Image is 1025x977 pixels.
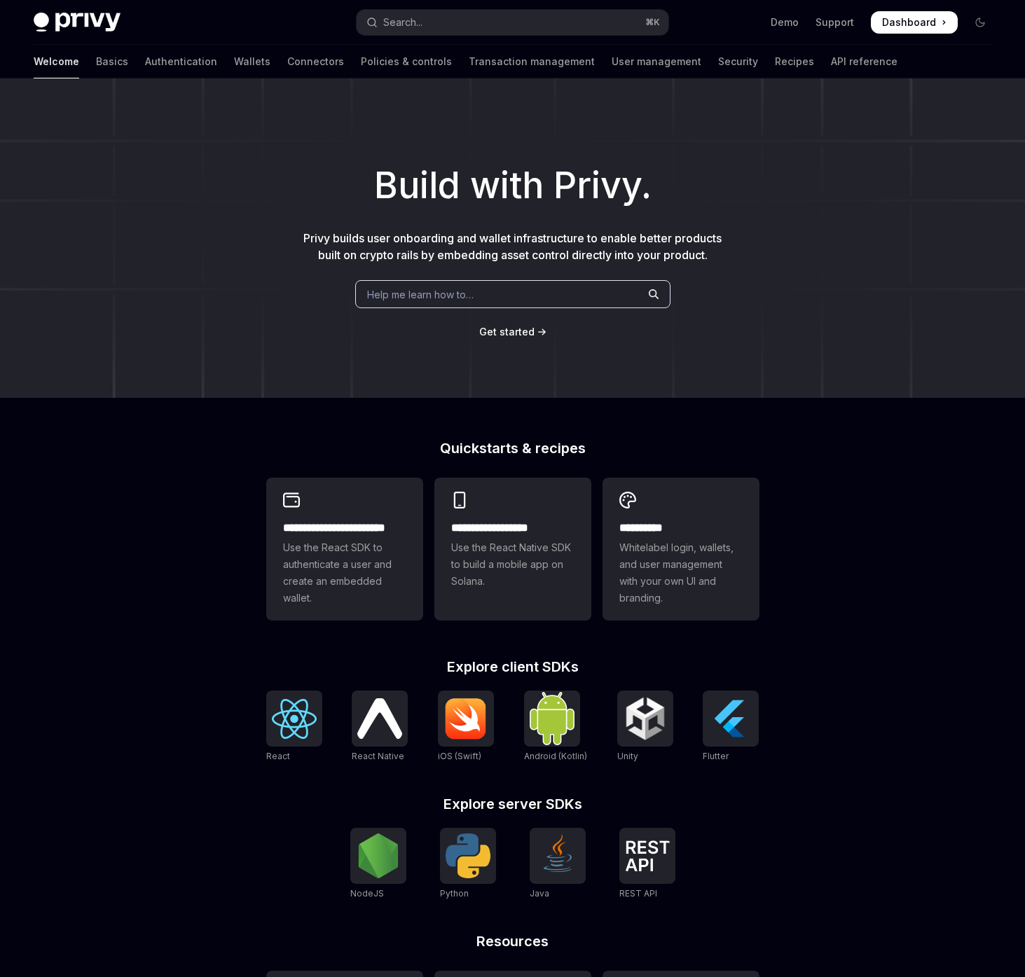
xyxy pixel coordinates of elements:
a: **** *****Whitelabel login, wallets, and user management with your own UI and branding. [603,478,759,621]
a: Get started [479,325,535,339]
span: Python [440,888,469,899]
span: Privy builds user onboarding and wallet infrastructure to enable better products built on crypto ... [303,231,722,262]
button: Open search [357,10,668,35]
span: NodeJS [350,888,384,899]
span: React [266,751,290,761]
h2: Explore server SDKs [266,797,759,811]
a: ReactReact [266,691,322,763]
a: User management [612,45,701,78]
img: Python [446,833,490,878]
span: Use the React Native SDK to build a mobile app on Solana. [451,539,575,590]
a: Welcome [34,45,79,78]
a: Basics [96,45,128,78]
span: React Native [352,751,404,761]
span: Unity [617,751,638,761]
a: Recipes [775,45,814,78]
img: Unity [623,696,668,741]
span: Flutter [703,751,729,761]
h2: Quickstarts & recipes [266,441,759,455]
span: Use the React SDK to authenticate a user and create an embedded wallet. [283,539,406,607]
span: Help me learn how to… [367,287,474,302]
h2: Resources [266,934,759,948]
a: JavaJava [530,828,586,901]
a: iOS (Swift)iOS (Swift) [438,691,494,763]
a: NodeJSNodeJS [350,828,406,901]
a: PythonPython [440,828,496,901]
a: Dashboard [871,11,958,34]
a: API reference [831,45,897,78]
a: UnityUnity [617,691,673,763]
span: iOS (Swift) [438,751,481,761]
a: Policies & controls [361,45,452,78]
a: Connectors [287,45,344,78]
a: REST APIREST API [619,828,675,901]
a: React NativeReact Native [352,691,408,763]
a: Support [816,15,854,29]
img: Java [535,833,580,878]
a: Wallets [234,45,270,78]
a: Security [718,45,758,78]
span: Get started [479,326,535,338]
img: REST API [625,840,670,871]
a: FlutterFlutter [703,691,759,763]
img: iOS (Swift) [443,698,488,740]
img: NodeJS [356,833,401,878]
img: Flutter [708,696,753,741]
span: ⌘ K [645,17,660,28]
img: dark logo [34,13,121,32]
a: **** **** **** ***Use the React Native SDK to build a mobile app on Solana. [434,478,591,621]
button: Toggle dark mode [969,11,991,34]
span: REST API [619,888,657,899]
span: Java [530,888,549,899]
h1: Build with Privy. [22,158,1003,213]
a: Demo [771,15,799,29]
img: Android (Kotlin) [530,692,575,744]
a: Authentication [145,45,217,78]
img: React Native [357,698,402,738]
a: Transaction management [469,45,595,78]
a: Android (Kotlin)Android (Kotlin) [524,691,587,763]
span: Dashboard [882,15,936,29]
img: React [272,699,317,739]
span: Whitelabel login, wallets, and user management with your own UI and branding. [619,539,743,607]
div: Search... [383,14,422,31]
span: Android (Kotlin) [524,751,587,761]
h2: Explore client SDKs [266,660,759,674]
